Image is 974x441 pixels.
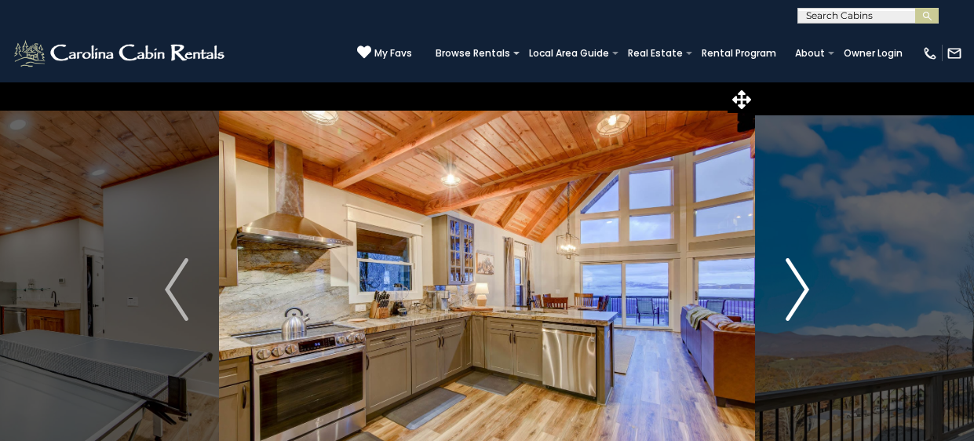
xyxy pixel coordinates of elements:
img: arrow [786,258,809,321]
img: arrow [165,258,188,321]
a: My Favs [357,45,412,61]
a: Browse Rentals [428,42,518,64]
img: phone-regular-white.png [922,46,938,61]
a: Real Estate [620,42,691,64]
span: My Favs [374,46,412,60]
a: Owner Login [836,42,910,64]
a: About [787,42,833,64]
a: Local Area Guide [521,42,617,64]
a: Rental Program [694,42,784,64]
img: mail-regular-white.png [947,46,962,61]
img: White-1-2.png [12,38,229,69]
